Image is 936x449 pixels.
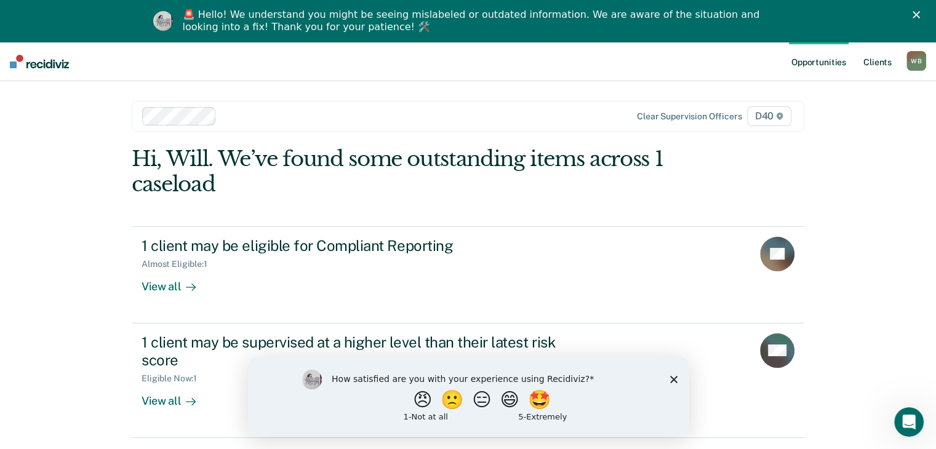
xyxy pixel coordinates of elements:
[142,384,210,408] div: View all
[132,324,804,438] a: 1 client may be supervised at a higher level than their latest risk scoreEligible Now:1View all
[248,357,689,437] iframe: Survey by Kim from Recidiviz
[142,333,574,369] div: 1 client may be supervised at a higher level than their latest risk score
[906,51,926,71] button: WB
[142,259,217,269] div: Almost Eligible : 1
[637,111,742,122] div: Clear supervision officers
[913,11,925,18] div: Close
[142,269,210,293] div: View all
[894,407,924,437] iframe: Intercom live chat
[747,106,791,126] span: D40
[906,51,926,71] div: W B
[153,11,173,31] img: Profile image for Kim
[142,237,574,255] div: 1 client may be eligible for Compliant Reporting
[789,42,849,81] a: Opportunities
[142,373,207,384] div: Eligible Now : 1
[10,55,69,68] img: Recidiviz
[132,226,804,324] a: 1 client may be eligible for Compliant ReportingAlmost Eligible:1View all
[132,146,670,197] div: Hi, Will. We’ve found some outstanding items across 1 caseload
[183,9,764,33] div: 🚨 Hello! We understand you might be seeing mislabeled or outdated information. We are aware of th...
[861,42,894,81] a: Clients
